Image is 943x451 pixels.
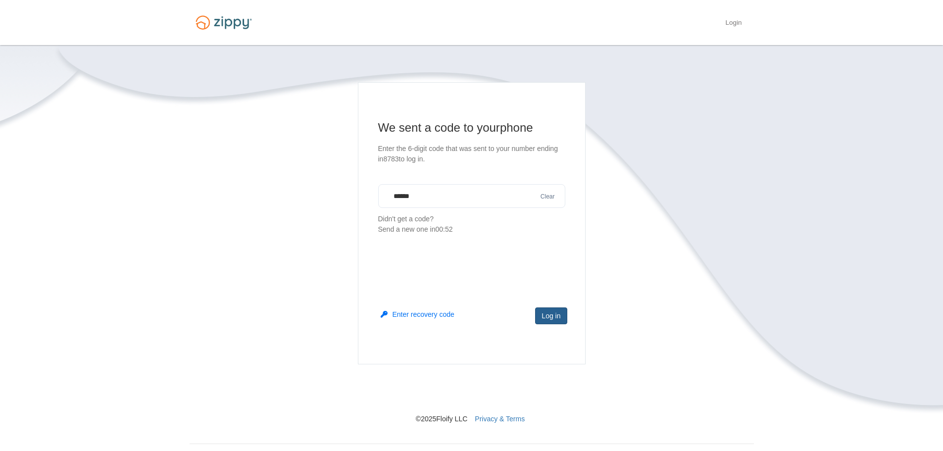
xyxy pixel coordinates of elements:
[378,120,565,136] h1: We sent a code to your phone
[538,192,558,201] button: Clear
[378,214,565,235] p: Didn't get a code?
[381,309,454,319] button: Enter recovery code
[475,415,525,423] a: Privacy & Terms
[190,11,258,34] img: Logo
[378,144,565,164] p: Enter the 6-digit code that was sent to your number ending in 8783 to log in.
[725,19,742,29] a: Login
[190,364,754,424] nav: © 2025 Floify LLC
[378,224,565,235] div: Send a new one in 00:52
[535,307,567,324] button: Log in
